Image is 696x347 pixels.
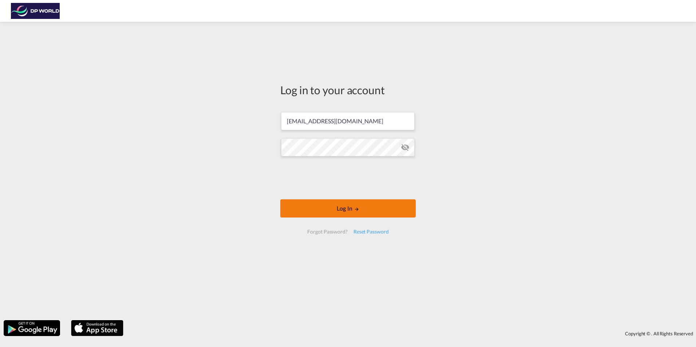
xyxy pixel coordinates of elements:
md-icon: icon-eye-off [401,143,410,152]
button: LOGIN [280,199,416,218]
img: apple.png [70,319,124,337]
img: google.png [3,319,61,337]
input: Enter email/phone number [281,112,415,130]
iframe: reCAPTCHA [293,164,403,192]
img: c08ca190194411f088ed0f3ba295208c.png [11,3,60,19]
div: Copyright © . All Rights Reserved [127,327,696,340]
div: Reset Password [351,225,392,238]
div: Forgot Password? [304,225,350,238]
div: Log in to your account [280,82,416,97]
